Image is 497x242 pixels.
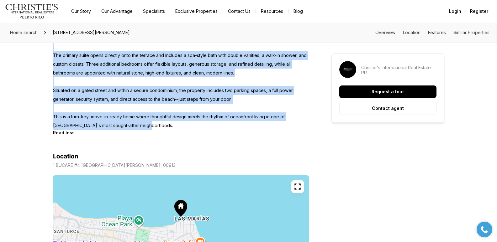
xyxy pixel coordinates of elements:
[53,153,78,160] h4: Location
[470,9,488,14] span: Register
[449,9,461,14] span: Login
[66,7,96,16] a: Our Story
[372,106,404,111] p: Contact agent
[53,163,176,168] p: 1 BUCARÉ #4 [GEOGRAPHIC_DATA][PERSON_NAME], 00913
[375,30,395,35] a: Skip to: Overview
[339,85,436,98] button: Request a tour
[339,102,436,115] button: Contact agent
[445,5,465,18] button: Login
[372,89,404,94] p: Request a tour
[5,4,59,19] img: logo
[288,7,308,16] a: Blog
[428,30,446,35] a: Skip to: Features
[10,30,38,35] span: Home search
[53,130,75,135] button: Read less
[170,7,223,16] a: Exclusive Properties
[256,7,288,16] a: Resources
[466,5,492,18] button: Register
[223,7,256,16] button: Contact Us
[96,7,138,16] a: Our Advantage
[138,7,170,16] a: Specialists
[361,65,436,75] p: Christie's International Real Estate PR
[403,30,420,35] a: Skip to: Location
[375,30,489,35] nav: Page section menu
[50,28,132,38] span: [STREET_ADDRESS][PERSON_NAME]
[8,28,40,38] a: Home search
[453,30,489,35] a: Skip to: Similar Properties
